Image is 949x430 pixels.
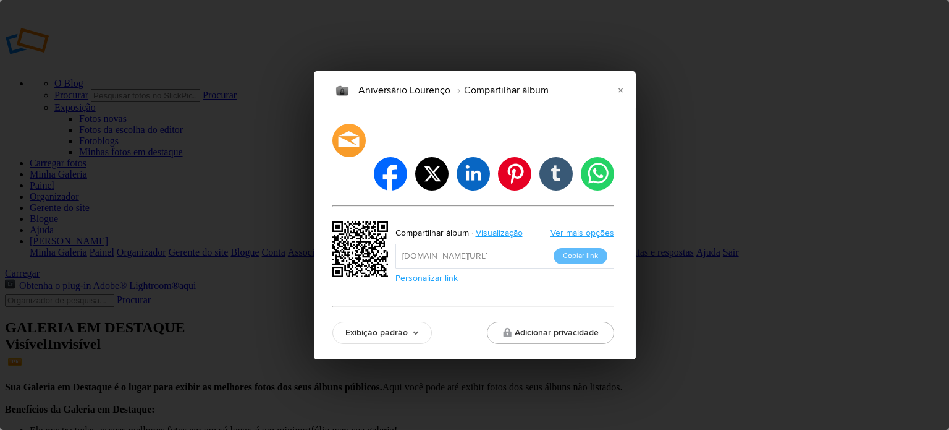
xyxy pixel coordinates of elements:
[358,84,450,97] font: Aniversário Lourenço
[332,221,388,277] img: Escaneie-me!
[550,228,614,238] a: Ver mais opções
[469,225,532,241] a: Visualização
[554,248,607,264] button: Copiar link
[332,81,352,101] img: album_locked.png
[515,327,599,338] font: Adicionar privacidade
[563,251,598,260] font: Copiar link
[395,273,458,283] a: Personalizar link
[332,221,392,281] div: https://slickpic.us/18377327DE3j
[332,322,432,344] a: Exibição padrão
[605,71,636,108] a: ×
[476,228,523,238] font: Visualização
[395,228,469,238] font: Compartilhar álbum
[487,322,614,344] button: Adicionar privacidade
[345,327,408,338] font: Exibição padrão
[618,84,623,97] font: ×
[464,84,549,97] font: Compartilhar álbum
